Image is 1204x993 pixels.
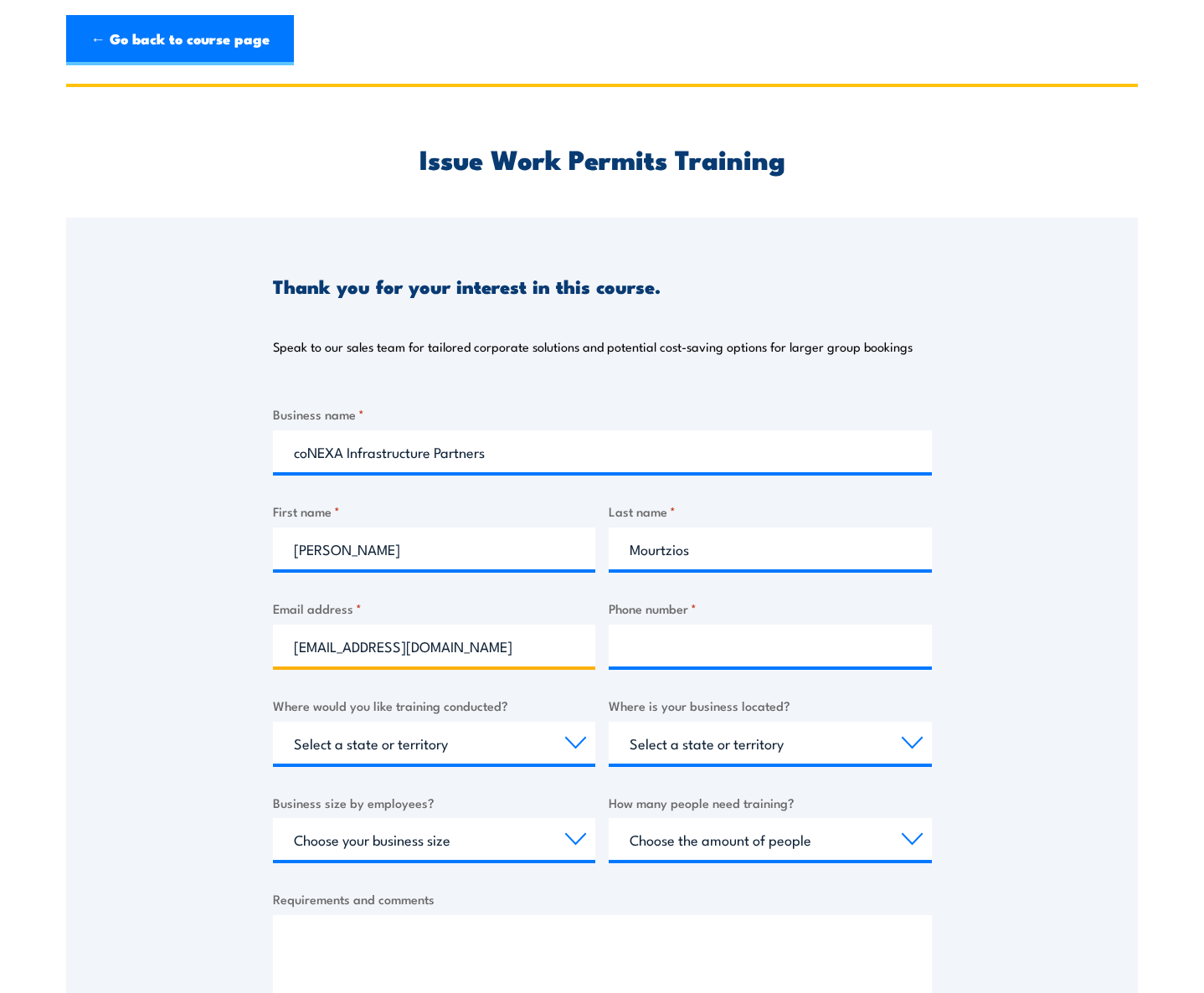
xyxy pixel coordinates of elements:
label: Email address [273,599,596,618]
a: ← Go back to course page [66,15,294,65]
label: First name [273,502,596,521]
label: Requirements and comments [273,889,932,908]
h3: Thank you for your interest in this course. [273,276,661,296]
label: Last name [609,502,932,521]
p: Speak to our sales team for tailored corporate solutions and potential cost-saving options for la... [273,338,913,355]
label: How many people need training? [609,793,932,812]
h2: Issue Work Permits Training [273,147,932,170]
label: Business size by employees? [273,793,596,812]
label: Where would you like training conducted? [273,696,596,715]
label: Business name [273,404,932,424]
label: Phone number [609,599,932,618]
label: Where is your business located? [609,696,932,715]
